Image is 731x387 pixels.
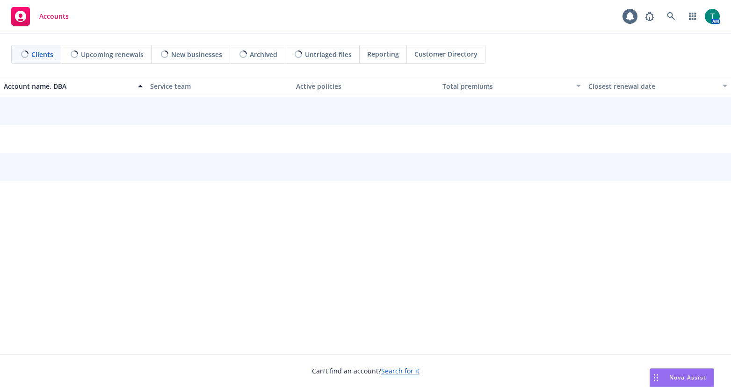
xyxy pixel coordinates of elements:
div: Closest renewal date [588,81,717,91]
a: Accounts [7,3,72,29]
div: Account name, DBA [4,81,132,91]
span: Nova Assist [669,373,706,381]
div: Service team [150,81,289,91]
button: Total premiums [439,75,585,97]
span: Clients [31,50,53,59]
a: Report a Bug [640,7,659,26]
button: Closest renewal date [585,75,731,97]
span: Reporting [367,49,399,59]
div: Active policies [296,81,435,91]
a: Search [662,7,680,26]
span: Accounts [39,13,69,20]
span: Customer Directory [414,49,478,59]
span: Upcoming renewals [81,50,144,59]
img: photo [705,9,720,24]
div: Drag to move [650,369,662,387]
span: New businesses [171,50,222,59]
span: Untriaged files [305,50,352,59]
a: Switch app [683,7,702,26]
div: Total premiums [442,81,571,91]
a: Search for it [381,366,420,375]
button: Service team [146,75,293,97]
span: Archived [250,50,277,59]
button: Active policies [292,75,439,97]
button: Nova Assist [650,368,714,387]
span: Can't find an account? [312,366,420,376]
